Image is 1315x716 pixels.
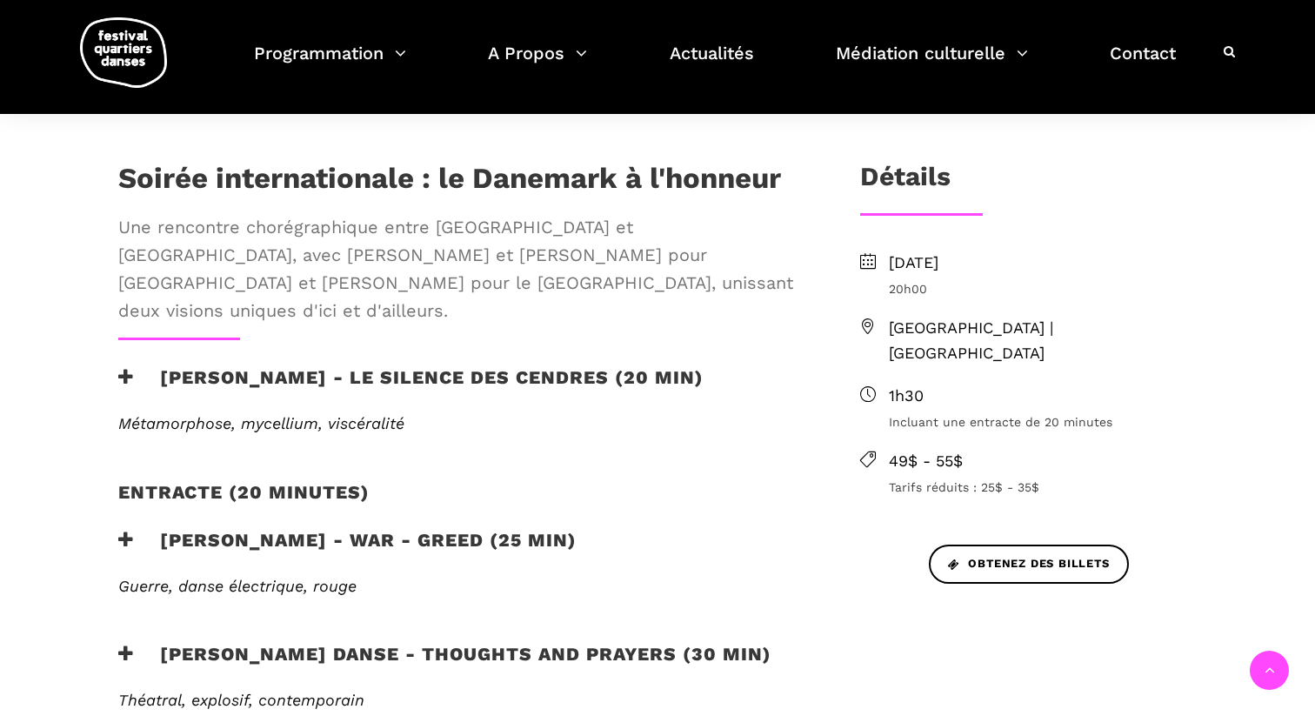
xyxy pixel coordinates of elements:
[118,161,781,204] h1: Soirée internationale : le Danemark à l'honneur
[889,449,1197,474] span: 49$ - 55$
[118,366,704,410] h3: [PERSON_NAME] - Le silence des cendres (20 min)
[118,414,404,432] span: Métamorphose, mycellium, viscéralité
[860,161,951,204] h3: Détails
[254,38,406,90] a: Programmation
[118,643,771,686] h3: [PERSON_NAME] Danse - Thoughts and Prayers (30 min)
[889,478,1197,497] span: Tarifs réduits : 25$ - 35$
[889,279,1197,298] span: 20h00
[80,17,167,88] img: logo-fqd-med
[1110,38,1176,90] a: Contact
[889,384,1197,409] span: 1h30
[670,38,754,90] a: Actualités
[889,316,1197,366] span: [GEOGRAPHIC_DATA] | [GEOGRAPHIC_DATA]
[118,529,577,572] h3: [PERSON_NAME] - WAR - GREED (25 min)
[948,555,1110,573] span: Obtenez des billets
[118,481,370,525] h4: entracte (20 minutes)
[929,545,1129,584] a: Obtenez des billets
[836,38,1028,90] a: Médiation culturelle
[889,412,1197,432] span: Incluant une entracte de 20 minutes
[118,577,357,595] span: Guerre, danse électrique, rouge
[118,213,804,325] span: Une rencontre chorégraphique entre [GEOGRAPHIC_DATA] et [GEOGRAPHIC_DATA], avec [PERSON_NAME] et ...
[488,38,587,90] a: A Propos
[889,251,1197,276] span: [DATE]
[118,691,364,709] span: Théatral, explosif, contemporain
